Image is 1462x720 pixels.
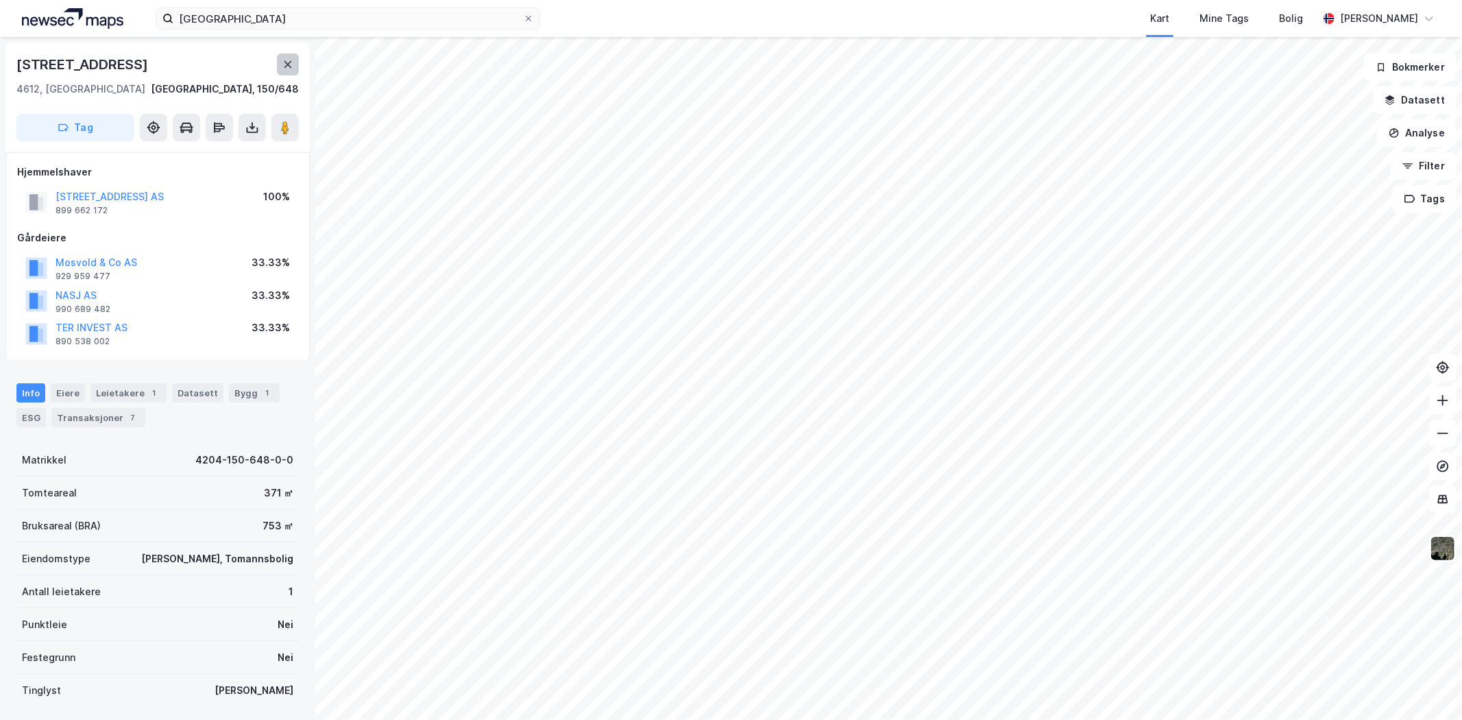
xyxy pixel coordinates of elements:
[195,452,293,468] div: 4204-150-648-0-0
[263,518,293,534] div: 753 ㎡
[22,485,77,501] div: Tomteareal
[22,8,123,29] img: logo.a4113a55bc3d86da70a041830d287a7e.svg
[22,584,101,600] div: Antall leietakere
[56,304,110,315] div: 990 689 482
[289,584,293,600] div: 1
[260,386,274,400] div: 1
[1364,53,1457,81] button: Bokmerker
[1430,536,1456,562] img: 9k=
[56,271,110,282] div: 929 959 477
[147,386,161,400] div: 1
[1340,10,1418,27] div: [PERSON_NAME]
[252,287,290,304] div: 33.33%
[173,8,523,29] input: Søk på adresse, matrikkel, gårdeiere, leietakere eller personer
[278,616,293,633] div: Nei
[252,254,290,271] div: 33.33%
[1377,119,1457,147] button: Analyse
[1393,654,1462,720] iframe: Chat Widget
[16,114,134,141] button: Tag
[16,81,145,97] div: 4612, [GEOGRAPHIC_DATA]
[229,383,280,403] div: Bygg
[90,383,167,403] div: Leietakere
[22,518,101,534] div: Bruksareal (BRA)
[56,205,108,216] div: 899 662 172
[1150,10,1169,27] div: Kart
[1199,10,1249,27] div: Mine Tags
[16,53,151,75] div: [STREET_ADDRESS]
[22,649,75,666] div: Festegrunn
[16,383,45,403] div: Info
[51,408,145,427] div: Transaksjoner
[22,551,90,567] div: Eiendomstype
[151,81,299,97] div: [GEOGRAPHIC_DATA], 150/648
[17,164,298,180] div: Hjemmelshaver
[56,336,110,347] div: 890 538 002
[22,616,67,633] div: Punktleie
[1393,185,1457,213] button: Tags
[263,189,290,205] div: 100%
[17,230,298,246] div: Gårdeiere
[126,411,140,424] div: 7
[264,485,293,501] div: 371 ㎡
[22,452,66,468] div: Matrikkel
[278,649,293,666] div: Nei
[1373,86,1457,114] button: Datasett
[215,682,293,699] div: [PERSON_NAME]
[16,408,46,427] div: ESG
[51,383,85,403] div: Eiere
[1279,10,1303,27] div: Bolig
[141,551,293,567] div: [PERSON_NAME], Tomannsbolig
[252,320,290,336] div: 33.33%
[1391,152,1457,180] button: Filter
[172,383,223,403] div: Datasett
[22,682,61,699] div: Tinglyst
